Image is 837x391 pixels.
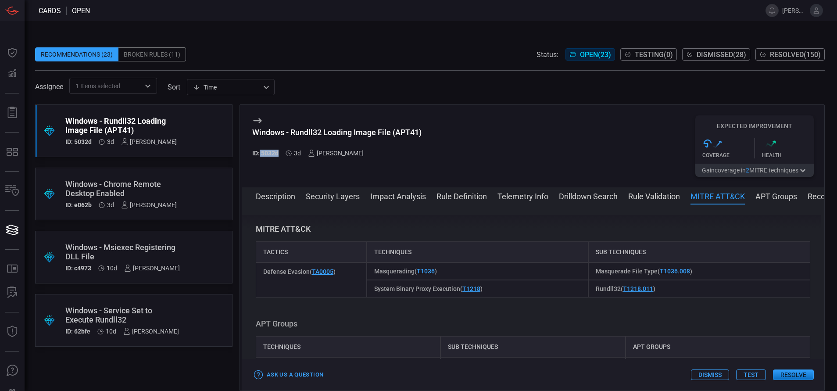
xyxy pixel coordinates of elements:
button: Open(23) [565,48,615,61]
h5: ID: 5032d [252,150,279,157]
a: T1218.011 [623,285,653,292]
div: [PERSON_NAME] [308,150,364,157]
button: Dashboard [2,42,23,63]
div: Techniques [256,336,440,357]
h5: Expected Improvement [695,122,814,129]
div: Windows - Chrome Remote Desktop Enabled [65,179,177,198]
span: 2 [746,167,749,174]
div: Windows - Msiexec Registering DLL File [65,243,180,261]
span: Status: [537,50,558,59]
span: Masquerade File Type ( ) [596,268,692,275]
button: ALERT ANALYSIS [2,282,23,303]
div: APT Groups [626,336,810,357]
div: Tactics [256,241,367,262]
div: Windows - Rundll32 Loading Image File (APT41) [65,116,177,135]
div: [PERSON_NAME] [124,265,180,272]
span: Rundll32 ( ) [596,285,655,292]
button: APT Groups [755,190,797,201]
div: [PERSON_NAME] [123,328,179,335]
div: Time [193,83,261,92]
div: Sub Techniques [588,241,810,262]
span: Defense Evasion ( ) [263,268,336,275]
span: Open ( 23 ) [580,50,611,59]
a: T1218 [462,285,480,292]
span: Aug 10, 2025 9:10 AM [107,265,117,272]
span: Aug 10, 2025 9:09 AM [106,328,116,335]
div: Health [762,152,814,158]
button: Ask Us a Question [252,368,325,382]
span: Resolved ( 150 ) [770,50,821,59]
button: Telemetry Info [497,190,548,201]
button: MITRE ATT&CK [690,190,745,201]
button: Detections [2,63,23,84]
h5: ID: 5032d [65,138,92,145]
div: Windows - Rundll32 Loading Image File (APT41) [252,128,422,137]
h3: APT Groups [256,319,810,329]
h5: ID: 62bfe [65,328,90,335]
div: Techniques [367,241,589,262]
button: Test [736,369,766,380]
button: Ask Us A Question [2,360,23,381]
span: Dismissed ( 28 ) [697,50,746,59]
span: Aug 17, 2025 9:25 AM [107,201,114,208]
h5: ID: e062b [65,201,92,208]
span: Aug 17, 2025 9:26 AM [107,138,114,145]
a: T1036 [417,268,435,275]
button: Open [142,80,154,92]
button: Dismissed(28) [682,48,750,61]
h3: MITRE ATT&CK [256,224,810,234]
span: Aug 17, 2025 9:26 AM [294,150,301,157]
button: Inventory [2,180,23,201]
a: T1036.008 [660,268,690,275]
div: [PERSON_NAME] [121,201,177,208]
button: Threat Intelligence [2,321,23,342]
span: open [72,7,90,15]
span: 1 Items selected [75,82,120,90]
label: sort [168,83,180,91]
button: Dismiss [691,369,729,380]
div: Sub techniques [440,336,625,357]
span: Cards [39,7,61,15]
button: Rule Validation [628,190,680,201]
div: Windows - Service Set to Execute Rundll32 [65,306,179,324]
span: System Binary Proxy Execution ( ) [374,285,483,292]
h5: ID: c4973 [65,265,91,272]
button: Impact Analysis [370,190,426,201]
span: Assignee [35,83,63,91]
a: TA0005 [312,268,333,275]
button: Gaincoverage in2MITRE techniques [695,164,814,177]
div: Coverage [702,152,755,158]
button: Rule Catalog [2,258,23,280]
span: Testing ( 0 ) [635,50,673,59]
div: Broken Rules (11) [118,47,186,61]
div: Recommendations (23) [35,47,118,61]
button: Resolved(150) [755,48,825,61]
button: Cards [2,219,23,240]
button: MITRE - Detection Posture [2,141,23,162]
button: Security Layers [306,190,360,201]
span: [PERSON_NAME].[PERSON_NAME] [782,7,806,14]
button: Description [256,190,295,201]
button: Testing(0) [620,48,677,61]
span: Masquerading ( ) [374,268,437,275]
div: [PERSON_NAME] [121,138,177,145]
button: Resolve [773,369,814,380]
button: Reports [2,102,23,123]
button: Rule Definition [436,190,487,201]
button: Drilldown Search [559,190,618,201]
